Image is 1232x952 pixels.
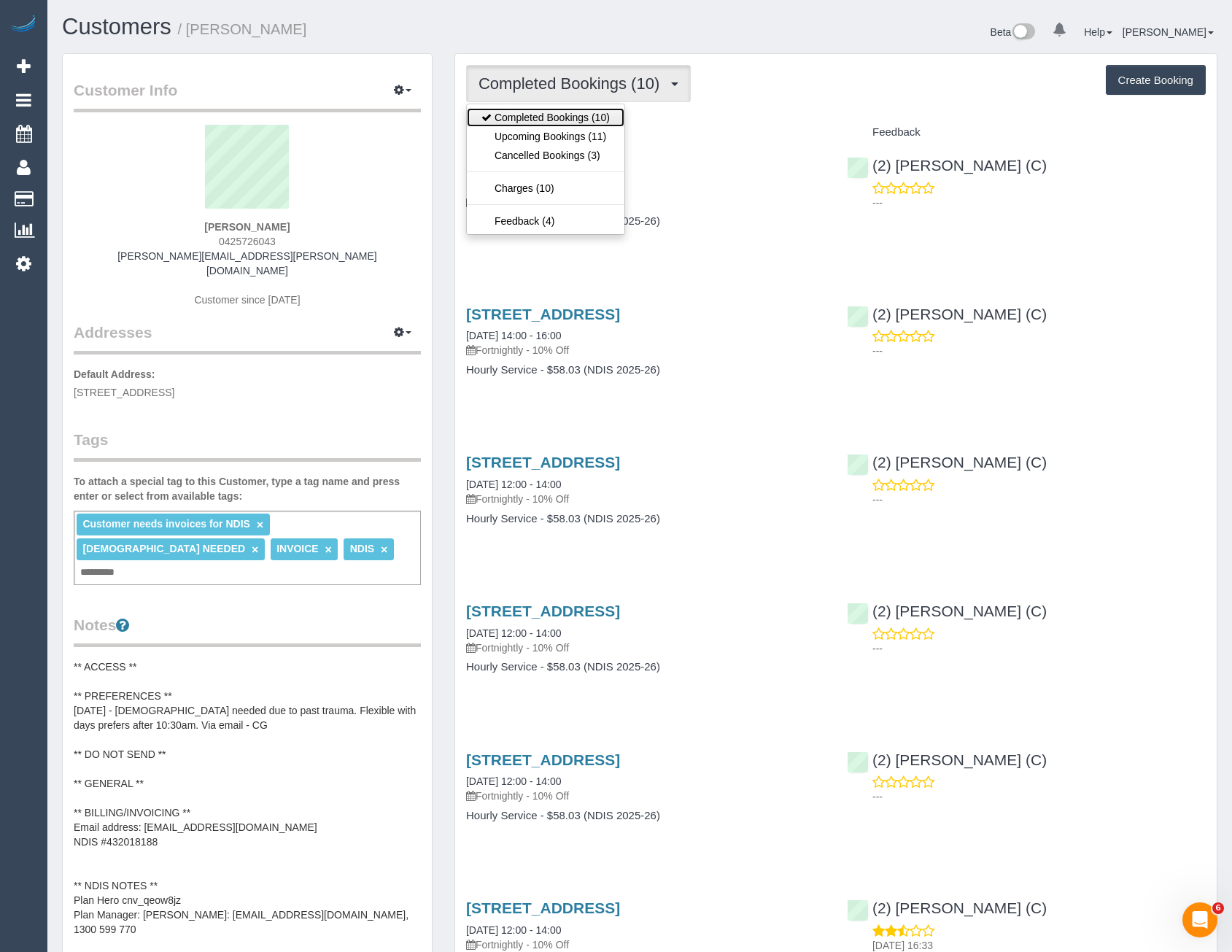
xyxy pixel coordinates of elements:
[1182,902,1217,937] iframe: Intercom live chat
[466,603,620,619] a: [STREET_ADDRESS]
[847,603,1047,619] a: (2) [PERSON_NAME] (C)
[466,937,825,952] p: Fortnightly - 10% Off
[350,543,374,554] span: NDIS
[276,543,319,554] span: INVOICE
[847,454,1047,471] a: (2) [PERSON_NAME] (C)
[466,479,561,490] a: [DATE] 12:00 - 14:00
[466,364,825,376] h4: Hourly Service - $58.03 (NDIS 2025-26)
[466,899,620,916] a: [STREET_ADDRESS]
[466,306,620,322] a: [STREET_ADDRESS]
[466,751,620,768] a: [STREET_ADDRESS]
[252,543,258,556] a: ×
[466,195,825,209] p: Fortnightly - 10% Off
[466,126,825,139] h4: Service
[466,924,561,936] a: [DATE] 12:00 - 14:00
[466,65,691,102] button: Completed Bookings (10)
[847,157,1047,174] a: (2) [PERSON_NAME] (C)
[466,627,561,639] a: [DATE] 12:00 - 14:00
[74,367,155,382] label: Default Address:
[381,543,387,556] a: ×
[466,513,825,525] h4: Hourly Service - $58.03 (NDIS 2025-26)
[74,80,421,112] legend: Customer Info
[74,659,421,951] pre: ** ACCESS ** ** PREFERENCES ** [DATE] - [DEMOGRAPHIC_DATA] needed due to past trauma. Flexible wi...
[178,21,307,37] small: / [PERSON_NAME]
[74,387,174,398] span: [STREET_ADDRESS]
[467,108,624,127] a: Completed Bookings (10)
[847,306,1047,322] a: (2) [PERSON_NAME] (C)
[467,127,624,146] a: Upcoming Bookings (11)
[204,221,290,233] strong: [PERSON_NAME]
[74,429,421,462] legend: Tags
[466,330,561,341] a: [DATE] 14:00 - 16:00
[466,492,825,506] p: Fortnightly - 10% Off
[1084,26,1112,38] a: Help
[847,899,1047,916] a: (2) [PERSON_NAME] (C)
[257,519,263,531] a: ×
[82,518,250,530] span: Customer needs invoices for NDIS
[466,215,825,228] h4: Hourly Service - $58.03 (NDIS 2025-26)
[847,751,1047,768] a: (2) [PERSON_NAME] (C)
[1123,26,1214,38] a: [PERSON_NAME]
[872,492,1206,507] p: ---
[1011,23,1035,42] img: New interface
[466,661,825,673] h4: Hourly Service - $58.03 (NDIS 2025-26)
[467,146,624,165] a: Cancelled Bookings (3)
[872,789,1206,804] p: ---
[479,74,667,93] span: Completed Bookings (10)
[1106,65,1206,96] button: Create Booking
[466,789,825,803] p: Fortnightly - 10% Off
[325,543,332,556] a: ×
[467,212,624,231] a: Feedback (4)
[872,641,1206,656] p: ---
[466,775,561,787] a: [DATE] 12:00 - 14:00
[847,126,1206,139] h4: Feedback
[466,454,620,471] a: [STREET_ADDRESS]
[872,344,1206,358] p: ---
[9,15,38,35] img: Automaid Logo
[117,250,377,276] a: [PERSON_NAME][EMAIL_ADDRESS][PERSON_NAME][DOMAIN_NAME]
[219,236,276,247] span: 0425726043
[82,543,245,554] span: [DEMOGRAPHIC_DATA] NEEDED
[74,474,421,503] label: To attach a special tag to this Customer, type a tag name and press enter or select from availabl...
[872,196,1206,210] p: ---
[466,641,825,655] p: Fortnightly - 10% Off
[467,179,624,198] a: Charges (10)
[62,14,171,39] a: Customers
[466,343,825,357] p: Fortnightly - 10% Off
[74,614,421,647] legend: Notes
[991,26,1036,38] a: Beta
[466,810,825,822] h4: Hourly Service - $58.03 (NDIS 2025-26)
[194,294,300,306] span: Customer since [DATE]
[1212,902,1224,914] span: 6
